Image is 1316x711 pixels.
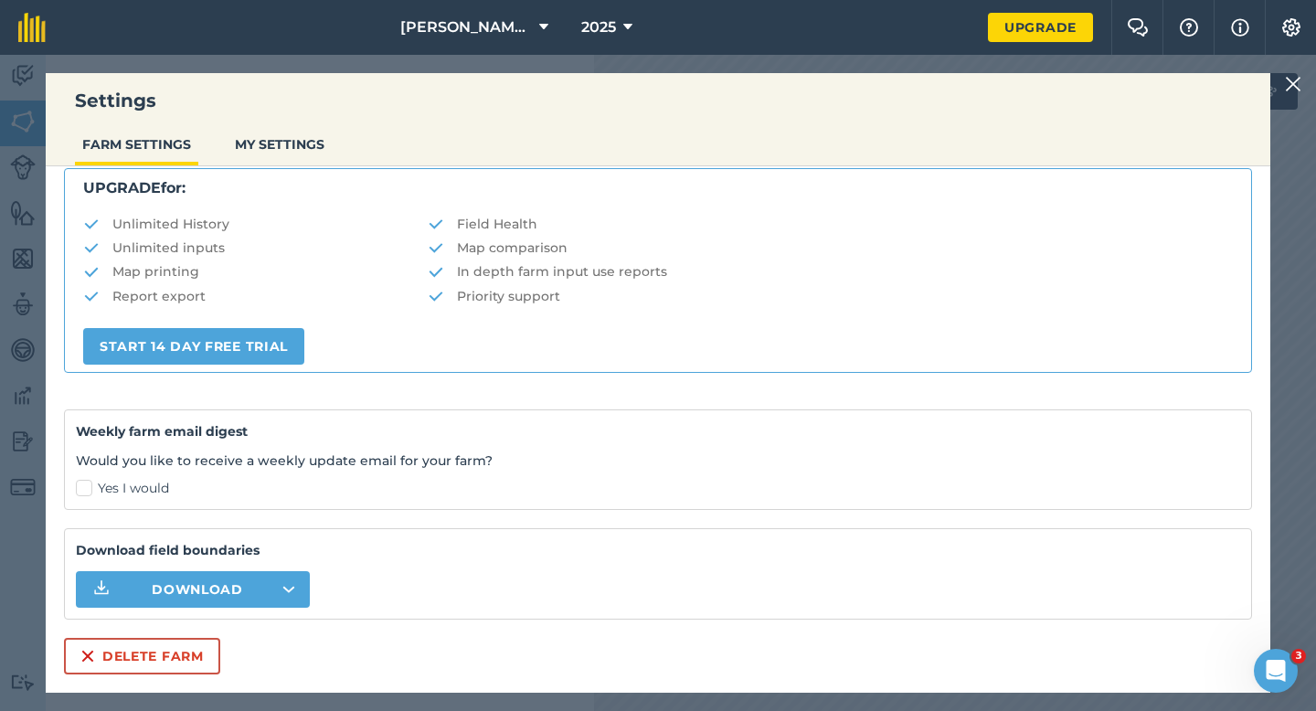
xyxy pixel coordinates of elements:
a: START 14 DAY FREE TRIAL [83,328,304,365]
li: Map printing [83,261,428,281]
span: 3 [1291,649,1306,663]
strong: Download field boundaries [76,540,1240,560]
p: for: [83,176,1233,200]
button: MY SETTINGS [228,127,332,162]
span: 2025 [581,16,616,38]
img: svg+xml;base64,PHN2ZyB4bWxucz0iaHR0cDovL3d3dy53My5vcmcvMjAwMC9zdmciIHdpZHRoPSIxNiIgaGVpZ2h0PSIyNC... [80,645,95,667]
span: Download [152,580,243,599]
label: Yes I would [76,479,1240,498]
li: Priority support [428,286,1233,306]
li: In depth farm input use reports [428,261,1233,281]
strong: UPGRADE [83,179,161,196]
h3: Settings [46,88,1270,113]
button: Download [76,571,310,608]
iframe: Intercom live chat [1254,649,1298,693]
img: A question mark icon [1178,18,1200,37]
li: Unlimited History [83,214,428,234]
button: Delete farm [64,638,220,674]
img: Two speech bubbles overlapping with the left bubble in the forefront [1127,18,1149,37]
a: Upgrade [988,13,1093,42]
li: Unlimited inputs [83,238,428,258]
p: Would you like to receive a weekly update email for your farm? [76,451,1240,471]
li: Report export [83,286,428,306]
img: svg+xml;base64,PHN2ZyB4bWxucz0iaHR0cDovL3d3dy53My5vcmcvMjAwMC9zdmciIHdpZHRoPSIyMiIgaGVpZ2h0PSIzMC... [1285,73,1301,95]
button: FARM SETTINGS [75,127,198,162]
img: fieldmargin Logo [18,13,46,42]
li: Map comparison [428,238,1233,258]
h4: Weekly farm email digest [76,421,1240,441]
span: [PERSON_NAME] & Sons [400,16,532,38]
img: svg+xml;base64,PHN2ZyB4bWxucz0iaHR0cDovL3d3dy53My5vcmcvMjAwMC9zdmciIHdpZHRoPSIxNyIgaGVpZ2h0PSIxNy... [1231,16,1249,38]
li: Field Health [428,214,1233,234]
img: A cog icon [1280,18,1302,37]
